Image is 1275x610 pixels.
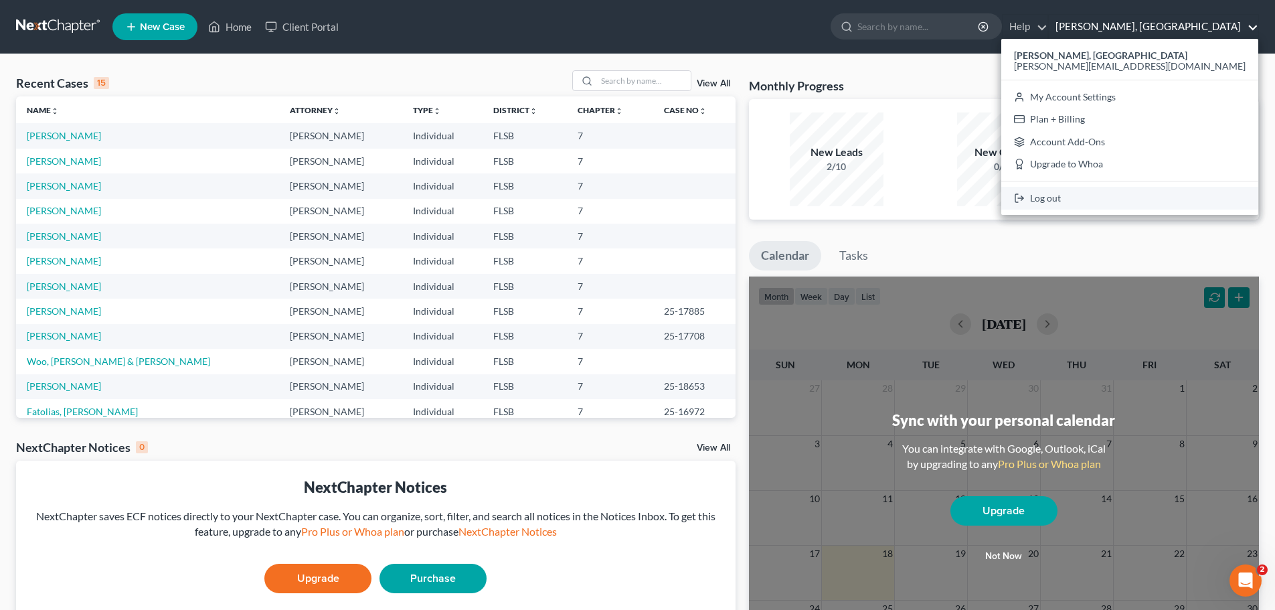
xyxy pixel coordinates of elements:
a: View All [697,443,730,453]
a: Tasks [827,241,880,271]
a: [PERSON_NAME] [27,255,101,266]
div: 15 [94,77,109,89]
td: 7 [567,324,653,349]
i: unfold_more [699,107,707,115]
td: 7 [567,349,653,374]
td: 25-18653 [653,374,736,399]
a: Account Add-Ons [1001,131,1258,153]
td: Individual [402,224,483,248]
td: Individual [402,123,483,148]
a: Woo, [PERSON_NAME] & [PERSON_NAME] [27,356,210,367]
i: unfold_more [529,107,537,115]
td: [PERSON_NAME] [279,274,402,299]
td: [PERSON_NAME] [279,324,402,349]
h3: Monthly Progress [749,78,844,94]
td: Individual [402,349,483,374]
td: [PERSON_NAME] [279,248,402,273]
span: New Case [140,22,185,32]
a: [PERSON_NAME] [27,180,101,192]
td: [PERSON_NAME] [279,149,402,173]
a: [PERSON_NAME] [27,281,101,292]
td: FLSB [483,274,567,299]
div: NextChapter saves ECF notices directly to your NextChapter case. You can organize, sort, filter, ... [27,509,725,540]
a: Calendar [749,241,821,271]
a: [PERSON_NAME] [27,230,101,242]
a: [PERSON_NAME] [27,205,101,216]
iframe: Intercom live chat [1229,564,1262,597]
a: Pro Plus or Whoa plan [301,525,404,538]
td: FLSB [483,324,567,349]
td: 7 [567,374,653,399]
span: 2 [1257,564,1268,575]
td: [PERSON_NAME] [279,399,402,424]
a: [PERSON_NAME] [27,305,101,317]
td: 25-17708 [653,324,736,349]
div: [PERSON_NAME], [GEOGRAPHIC_DATA] [1001,39,1258,215]
a: Pro Plus or Whoa plan [998,457,1101,470]
a: [PERSON_NAME] [27,380,101,392]
a: Home [201,15,258,39]
td: 7 [567,224,653,248]
td: FLSB [483,349,567,374]
td: 7 [567,173,653,198]
a: Case Nounfold_more [664,105,707,115]
td: [PERSON_NAME] [279,299,402,323]
td: Individual [402,324,483,349]
a: Upgrade to Whoa [1001,153,1258,176]
td: FLSB [483,173,567,198]
a: Log out [1001,187,1258,210]
td: FLSB [483,374,567,399]
a: NextChapter Notices [458,525,557,538]
a: [PERSON_NAME] [27,155,101,167]
div: NextChapter Notices [16,439,148,455]
i: unfold_more [333,107,341,115]
td: FLSB [483,199,567,224]
a: Help [1003,15,1047,39]
span: [PERSON_NAME][EMAIL_ADDRESS][DOMAIN_NAME] [1014,60,1246,72]
a: Nameunfold_more [27,105,59,115]
td: 25-16972 [653,399,736,424]
td: 7 [567,149,653,173]
a: Chapterunfold_more [578,105,623,115]
div: Recent Cases [16,75,109,91]
a: Attorneyunfold_more [290,105,341,115]
input: Search by name... [857,14,980,39]
a: Typeunfold_more [413,105,441,115]
a: Purchase [379,564,487,593]
td: [PERSON_NAME] [279,199,402,224]
i: unfold_more [433,107,441,115]
a: Fatolias, [PERSON_NAME] [27,406,138,417]
td: 7 [567,274,653,299]
a: Plan + Billing [1001,108,1258,131]
td: Individual [402,274,483,299]
td: Individual [402,248,483,273]
td: FLSB [483,149,567,173]
button: Not now [950,543,1057,570]
div: 2/10 [790,160,883,173]
div: 0/10 [957,160,1051,173]
div: New Clients [957,145,1051,160]
td: FLSB [483,399,567,424]
div: New Leads [790,145,883,160]
a: Upgrade [264,564,371,593]
td: [PERSON_NAME] [279,123,402,148]
a: View All [697,79,730,88]
td: [PERSON_NAME] [279,374,402,399]
div: NextChapter Notices [27,477,725,498]
div: 0 [136,441,148,453]
td: FLSB [483,299,567,323]
td: 25-17885 [653,299,736,323]
td: FLSB [483,224,567,248]
td: Individual [402,173,483,198]
td: 7 [567,199,653,224]
td: 7 [567,248,653,273]
td: Individual [402,399,483,424]
a: [PERSON_NAME] [27,330,101,341]
td: Individual [402,374,483,399]
td: Individual [402,299,483,323]
a: [PERSON_NAME] [27,130,101,141]
a: My Account Settings [1001,86,1258,108]
td: FLSB [483,123,567,148]
td: 7 [567,299,653,323]
strong: [PERSON_NAME], [GEOGRAPHIC_DATA] [1014,50,1187,61]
